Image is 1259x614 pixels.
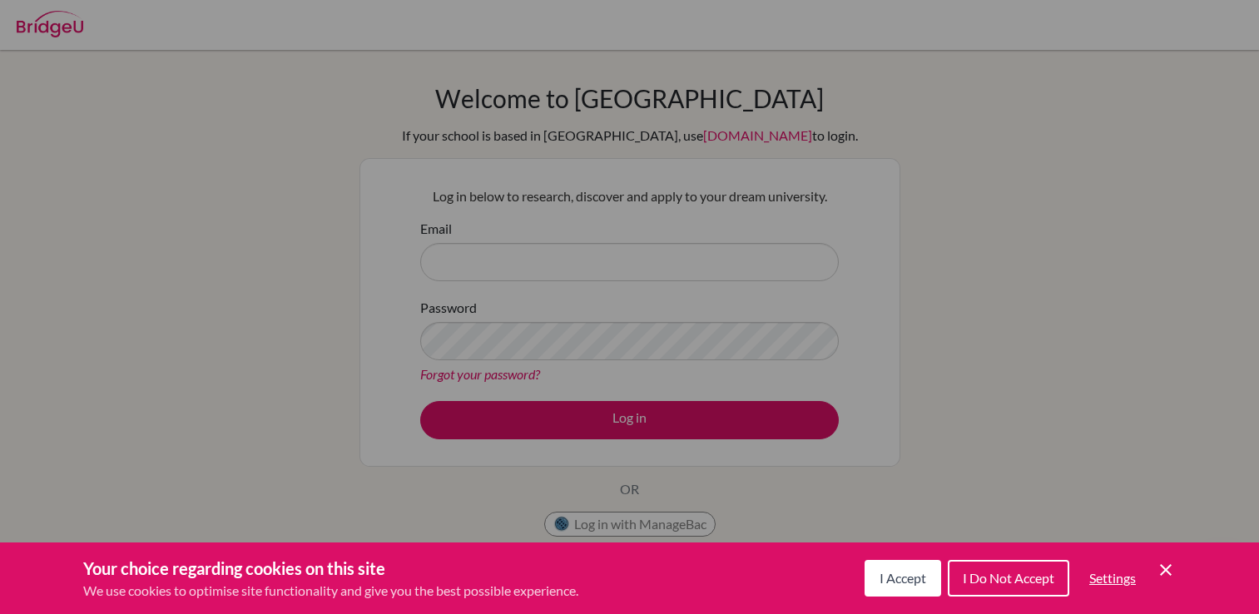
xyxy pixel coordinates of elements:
[865,560,941,597] button: I Accept
[963,570,1054,586] span: I Do Not Accept
[1156,560,1176,580] button: Save and close
[880,570,926,586] span: I Accept
[1089,570,1136,586] span: Settings
[1076,562,1149,595] button: Settings
[948,560,1069,597] button: I Do Not Accept
[83,581,578,601] p: We use cookies to optimise site functionality and give you the best possible experience.
[83,556,578,581] h3: Your choice regarding cookies on this site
